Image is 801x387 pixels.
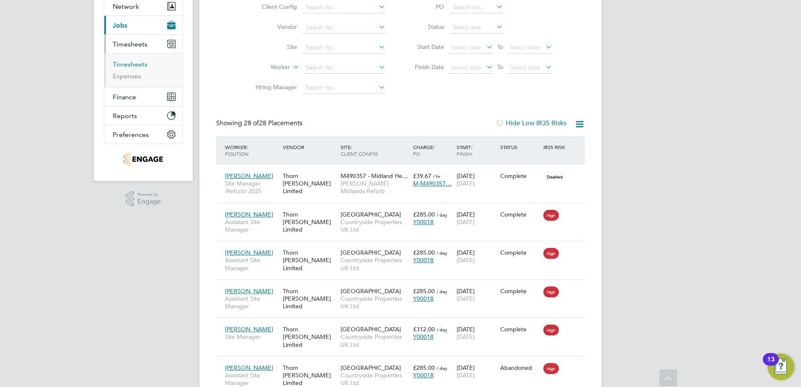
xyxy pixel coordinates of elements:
[413,372,434,379] span: Y00018
[249,23,297,31] label: Vendor
[303,42,385,54] input: Search for...
[225,211,273,218] span: [PERSON_NAME]
[249,83,297,91] label: Hiring Manager
[543,210,559,221] span: High
[225,372,279,387] span: Assistant Site Manager
[341,218,409,233] span: Countryside Properties UK Ltd
[413,364,435,372] span: £285.00
[113,93,136,101] span: Finance
[543,171,566,182] span: Disabled
[341,333,409,348] span: Countryside Properties UK Ltd
[433,173,440,179] span: / hr
[303,62,385,74] input: Search for...
[406,23,444,31] label: Status
[281,283,338,315] div: Thorn [PERSON_NAME] Limited
[500,211,540,218] div: Complete
[225,295,279,310] span: Assistant Site Manager
[341,180,409,195] span: [PERSON_NAME] - Midlands Refurb
[543,363,559,374] span: High
[225,333,279,341] span: Site Manager
[223,321,585,328] a: [PERSON_NAME]Site ManagerThorn [PERSON_NAME] Limited[GEOGRAPHIC_DATA]Countryside Properties UK Lt...
[500,249,540,256] div: Complete
[455,206,498,230] div: [DATE]
[137,198,161,205] span: Engage
[225,218,279,233] span: Assistant Site Manager
[281,321,338,353] div: Thorn [PERSON_NAME] Limited
[225,180,279,195] span: Site Manager (Refurb) 2025
[413,287,435,295] span: £285.00
[498,139,542,155] div: Status
[413,180,452,187] span: M-M490357…
[223,206,585,213] a: [PERSON_NAME]Assistant Site ManagerThorn [PERSON_NAME] Limited[GEOGRAPHIC_DATA]Countryside Proper...
[413,144,435,157] span: / PO
[281,139,338,155] div: Vendor
[223,359,585,366] a: [PERSON_NAME]Assistant Site ManagerThorn [PERSON_NAME] Limited[GEOGRAPHIC_DATA]Countryside Proper...
[455,360,498,383] div: [DATE]
[767,359,775,370] div: 13
[124,152,163,166] img: thornbaker-logo-retina.png
[500,364,540,372] div: Abandoned
[341,172,408,180] span: M490357 - Midland He…
[225,144,248,157] span: / Position
[495,62,506,72] span: To
[113,21,127,29] span: Jobs
[406,3,444,10] label: PO
[126,191,161,207] a: Powered byEngage
[341,325,401,333] span: [GEOGRAPHIC_DATA]
[413,325,435,333] span: £312.00
[341,287,401,295] span: [GEOGRAPHIC_DATA]
[500,287,540,295] div: Complete
[437,288,447,294] span: / day
[104,35,182,53] button: Timesheets
[225,287,273,295] span: [PERSON_NAME]
[457,333,475,341] span: [DATE]
[223,283,585,290] a: [PERSON_NAME]Assistant Site ManagerThorn [PERSON_NAME] Limited[GEOGRAPHIC_DATA]Countryside Proper...
[457,372,475,379] span: [DATE]
[104,125,182,144] button: Preferences
[767,353,794,380] button: Open Resource Center, 13 new notifications
[413,218,434,226] span: Y00018
[137,191,161,198] span: Powered by
[543,286,559,297] span: High
[225,256,279,271] span: Assistant Site Manager
[496,119,566,127] label: Hide Low IR35 Risks
[223,244,585,251] a: [PERSON_NAME]Assistant Site ManagerThorn [PERSON_NAME] Limited[GEOGRAPHIC_DATA]Countryside Proper...
[437,212,447,218] span: / day
[104,16,182,34] button: Jobs
[338,139,411,161] div: Site
[113,131,149,139] span: Preferences
[113,112,137,120] span: Reports
[341,144,378,157] span: / Client Config
[104,152,183,166] a: Go to home page
[113,60,147,68] a: Timesheets
[457,180,475,187] span: [DATE]
[341,256,409,271] span: Countryside Properties UK Ltd
[413,249,435,256] span: £285.00
[451,44,481,51] span: Select date
[225,325,273,333] span: [PERSON_NAME]
[543,248,559,259] span: High
[281,245,338,276] div: Thorn [PERSON_NAME] Limited
[113,72,141,80] a: Expenses
[113,3,139,10] span: Network
[500,325,540,333] div: Complete
[223,139,281,161] div: Worker
[413,256,434,264] span: Y00018
[510,64,540,71] span: Select date
[341,295,409,310] span: Countryside Properties UK Ltd
[457,295,475,302] span: [DATE]
[455,245,498,268] div: [DATE]
[413,295,434,302] span: Y00018
[341,364,401,372] span: [GEOGRAPHIC_DATA]
[457,144,473,157] span: / Finish
[437,365,447,371] span: / day
[450,2,503,13] input: Search for...
[104,53,182,87] div: Timesheets
[413,172,432,180] span: £39.67
[303,82,385,94] input: Search for...
[249,3,297,10] label: Client Config
[216,119,304,128] div: Showing
[303,2,385,13] input: Search for...
[455,139,498,161] div: Start
[244,119,259,127] span: 28 of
